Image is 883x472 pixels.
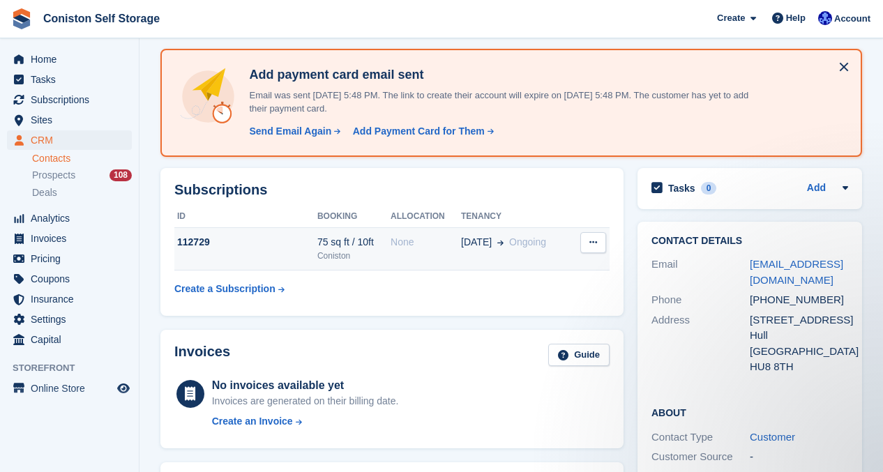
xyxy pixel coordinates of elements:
h2: Invoices [174,344,230,367]
a: Create an Invoice [212,414,399,429]
h2: Contact Details [651,236,848,247]
a: menu [7,50,132,69]
span: Home [31,50,114,69]
div: None [391,235,461,250]
span: CRM [31,130,114,150]
div: Send Email Again [249,124,331,139]
a: menu [7,330,132,349]
span: Online Store [31,379,114,398]
span: Prospects [32,169,75,182]
div: 108 [110,169,132,181]
a: Contacts [32,152,132,165]
th: ID [174,206,317,228]
span: [DATE] [461,235,492,250]
a: Add [807,181,826,197]
span: Pricing [31,249,114,268]
a: menu [7,110,132,130]
div: Address [651,312,750,375]
div: Create an Invoice [212,414,293,429]
a: Create a Subscription [174,276,285,302]
a: menu [7,130,132,150]
div: Contact Type [651,429,750,446]
a: Coniston Self Storage [38,7,165,30]
span: Storefront [13,361,139,375]
a: menu [7,70,132,89]
a: menu [7,229,132,248]
div: Invoices are generated on their billing date. [212,394,399,409]
div: - [750,449,848,465]
span: Account [834,12,870,26]
a: Customer [750,431,795,443]
img: add-payment-card-4dbda4983b697a7845d177d07a5d71e8a16f1ec00487972de202a45f1e8132f5.svg [179,67,238,126]
div: 75 sq ft / 10ft [317,235,391,250]
span: Coupons [31,269,114,289]
span: Analytics [31,208,114,228]
th: Allocation [391,206,461,228]
div: Coniston [317,250,391,262]
a: [EMAIL_ADDRESS][DOMAIN_NAME] [750,258,843,286]
span: Deals [32,186,57,199]
a: menu [7,249,132,268]
div: HU8 8TH [750,359,848,375]
div: No invoices available yet [212,377,399,394]
span: Insurance [31,289,114,309]
a: Prospects 108 [32,168,132,183]
p: Email was sent [DATE] 5:48 PM. The link to create their account will expire on [DATE] 5:48 PM. Th... [243,89,767,116]
span: Create [717,11,745,25]
img: Jessica Richardson [818,11,832,25]
div: Phone [651,292,750,308]
span: Ongoing [509,236,546,248]
a: menu [7,90,132,109]
a: menu [7,269,132,289]
div: Customer Source [651,449,750,465]
div: Add Payment Card for Them [353,124,485,139]
th: Booking [317,206,391,228]
span: Subscriptions [31,90,114,109]
img: stora-icon-8386f47178a22dfd0bd8f6a31ec36ba5ce8667c1dd55bd0f319d3a0aa187defe.svg [11,8,32,29]
span: Settings [31,310,114,329]
a: Deals [32,185,132,200]
a: menu [7,289,132,309]
h2: About [651,405,848,419]
div: Create a Subscription [174,282,276,296]
a: Preview store [115,380,132,397]
h4: Add payment card email sent [243,67,767,83]
a: menu [7,208,132,228]
div: 0 [701,182,717,195]
div: 112729 [174,235,317,250]
h2: Tasks [668,182,695,195]
div: Email [651,257,750,288]
h2: Subscriptions [174,182,610,198]
a: menu [7,379,132,398]
div: [PHONE_NUMBER] [750,292,848,308]
div: Hull [750,328,848,344]
a: menu [7,310,132,329]
a: Guide [548,344,610,367]
th: Tenancy [461,206,572,228]
span: Tasks [31,70,114,89]
div: [GEOGRAPHIC_DATA] [750,344,848,360]
span: Capital [31,330,114,349]
span: Help [786,11,806,25]
div: [STREET_ADDRESS] [750,312,848,328]
span: Sites [31,110,114,130]
span: Invoices [31,229,114,248]
a: Add Payment Card for Them [347,124,495,139]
